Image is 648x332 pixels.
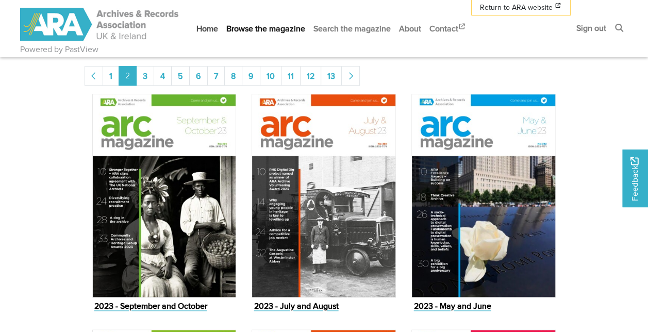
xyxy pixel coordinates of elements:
a: Goto page 5 [171,66,190,86]
a: Home [192,15,222,42]
a: Powered by PastView [20,43,98,56]
a: Previous page [85,66,103,86]
a: Goto page 7 [207,66,225,86]
a: Search the magazine [309,15,395,42]
img: 2023 - September and October [92,94,237,297]
nav: pagination [85,66,564,86]
a: Would you like to provide feedback? [622,150,648,207]
a: About [395,15,425,42]
a: Goto page 1 [103,66,119,86]
a: Next page [341,66,360,86]
a: 2023 - September and October 2023 - September and October [92,94,237,314]
img: ARA - ARC Magazine | Powered by PastView [20,8,180,41]
a: Goto page 13 [321,66,342,86]
span: Return to ARA website [480,2,553,13]
a: Goto page 9 [242,66,260,86]
a: Goto page 10 [260,66,281,86]
a: Goto page 6 [189,66,208,86]
a: Goto page 4 [154,66,172,86]
a: Goto page 8 [224,66,242,86]
img: 2023 - May and June [411,94,556,297]
a: Contact [425,15,471,42]
span: Feedback [628,157,641,201]
a: Browse the magazine [222,15,309,42]
a: Goto page 12 [300,66,321,86]
div: Issue [404,94,563,329]
a: Sign out [572,14,610,42]
a: Goto page 11 [281,66,301,86]
a: 2023 - May and June 2023 - May and June [411,94,556,314]
div: Issue [85,94,244,329]
a: 2023 - July and August 2023 - July and August [252,94,396,314]
a: Goto page 3 [136,66,154,86]
span: Goto page 2 [119,66,137,86]
div: Issue [244,94,404,329]
img: 2023 - July and August [252,94,396,297]
a: ARA - ARC Magazine | Powered by PastView logo [20,2,180,47]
